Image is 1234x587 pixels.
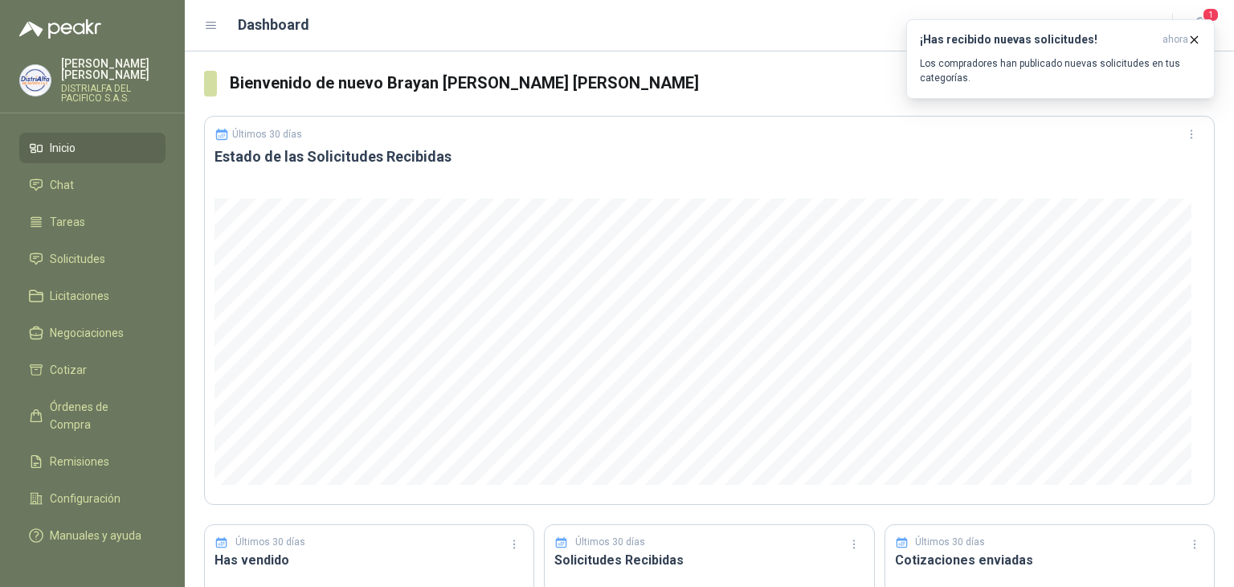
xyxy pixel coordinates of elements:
[215,147,1204,166] h3: Estado de las Solicitudes Recibidas
[19,244,165,274] a: Solicitudes
[19,281,165,311] a: Licitaciones
[20,65,51,96] img: Company Logo
[1162,33,1188,47] span: ahora
[19,520,165,551] a: Manuales y ayuda
[50,490,121,507] span: Configuración
[915,535,985,550] p: Últimos 30 días
[554,550,864,570] h3: Solicitudes Recibidas
[19,446,165,477] a: Remisiones
[19,318,165,348] a: Negociaciones
[50,176,74,194] span: Chat
[1186,11,1215,40] button: 1
[50,453,109,470] span: Remisiones
[50,139,76,157] span: Inicio
[19,392,165,440] a: Órdenes de Compra
[575,535,645,550] p: Últimos 30 días
[19,133,165,163] a: Inicio
[61,58,165,80] p: [PERSON_NAME] [PERSON_NAME]
[19,207,165,237] a: Tareas
[230,71,1215,96] h3: Bienvenido de nuevo Brayan [PERSON_NAME] [PERSON_NAME]
[19,19,101,39] img: Logo peakr
[50,250,105,268] span: Solicitudes
[61,84,165,103] p: DISTRIALFA DEL PACIFICO S.A.S.
[1202,7,1220,23] span: 1
[19,483,165,514] a: Configuración
[920,33,1156,47] h3: ¡Has recibido nuevas solicitudes!
[50,287,109,305] span: Licitaciones
[50,213,85,231] span: Tareas
[895,550,1204,570] h3: Cotizaciones enviadas
[50,527,141,544] span: Manuales y ayuda
[232,129,302,140] p: Últimos 30 días
[235,535,305,550] p: Últimos 30 días
[50,361,87,379] span: Cotizar
[19,170,165,200] a: Chat
[50,324,124,342] span: Negociaciones
[920,56,1201,85] p: Los compradores han publicado nuevas solicitudes en tus categorías.
[19,355,165,385] a: Cotizar
[906,19,1215,99] button: ¡Has recibido nuevas solicitudes!ahora Los compradores han publicado nuevas solicitudes en tus ca...
[238,14,309,36] h1: Dashboard
[215,550,524,570] h3: Has vendido
[50,398,150,433] span: Órdenes de Compra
